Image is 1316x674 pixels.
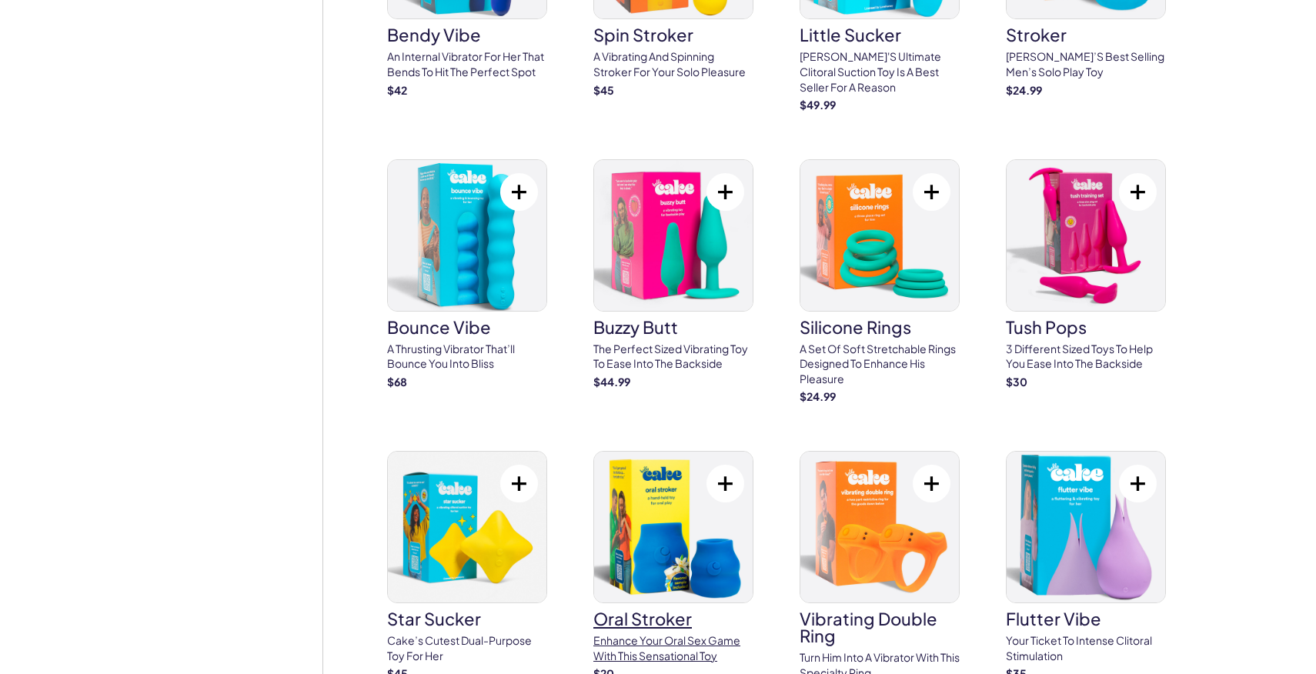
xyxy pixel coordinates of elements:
a: tush popstush pops3 different sized toys to help you ease into the backside$30 [1006,159,1166,390]
strong: $ 30 [1006,375,1027,389]
p: Your ticket to intense clitoral stimulation [1006,633,1166,663]
img: buzzy butt [594,160,753,311]
strong: $ 44.99 [593,375,630,389]
img: silicone rings [800,160,959,311]
strong: $ 45 [593,83,614,97]
h3: silicone rings [800,319,960,335]
p: The perfect sized vibrating toy to ease into the backside [593,342,753,372]
a: silicone ringssilicone ringsA set of soft stretchable rings designed to enhance his pleasure$24.99 [800,159,960,405]
h3: star sucker [387,610,547,627]
img: bounce vibe [388,160,546,311]
h3: buzzy butt [593,319,753,335]
h3: spin stroker [593,26,753,43]
h3: bounce vibe [387,319,547,335]
p: Enhance your oral sex game with this sensational toy [593,633,753,663]
strong: $ 24.99 [1006,83,1042,97]
a: buzzy buttbuzzy buttThe perfect sized vibrating toy to ease into the backside$44.99 [593,159,753,390]
strong: $ 49.99 [800,98,836,112]
h3: vibrating double ring [800,610,960,644]
h3: tush pops [1006,319,1166,335]
p: An internal vibrator for her that bends to hit the perfect spot [387,49,547,79]
p: 3 different sized toys to help you ease into the backside [1006,342,1166,372]
p: A vibrating and spinning stroker for your solo pleasure [593,49,753,79]
img: vibrating double ring [800,452,959,602]
h3: little sucker [800,26,960,43]
p: [PERSON_NAME]'s ultimate clitoral suction toy is a best seller for a reason [800,49,960,95]
h3: Bendy Vibe [387,26,547,43]
h3: stroker [1006,26,1166,43]
strong: $ 24.99 [800,389,836,403]
img: oral stroker [594,452,753,602]
img: star sucker [388,452,546,602]
p: [PERSON_NAME]’s best selling men’s solo play toy [1006,49,1166,79]
strong: $ 68 [387,375,407,389]
p: A thrusting vibrator that’ll bounce you into bliss [387,342,547,372]
h3: oral stroker [593,610,753,627]
strong: $ 42 [387,83,407,97]
p: A set of soft stretchable rings designed to enhance his pleasure [800,342,960,387]
p: Cake’s cutest dual-purpose toy for her [387,633,547,663]
img: tush pops [1007,160,1165,311]
a: bounce vibebounce vibeA thrusting vibrator that’ll bounce you into bliss$68 [387,159,547,390]
img: flutter vibe [1007,452,1165,602]
h3: flutter vibe [1006,610,1166,627]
